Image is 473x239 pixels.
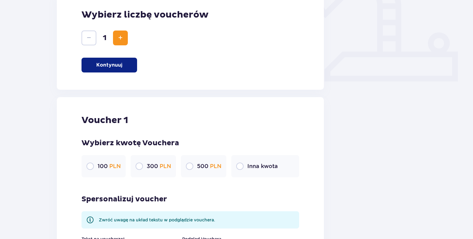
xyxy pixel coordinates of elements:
[82,114,128,126] p: Voucher 1
[99,217,215,223] p: Zwróć uwagę na układ tekstu w podglądzie vouchera.
[98,163,121,170] p: 100
[82,138,299,148] p: Wybierz kwotę Vouchera
[247,163,278,170] p: Inna kwota
[98,33,112,43] span: 1
[197,163,221,170] p: 500
[109,163,121,169] span: PLN
[82,9,299,21] p: Wybierz liczbę voucherów
[82,195,167,204] p: Spersonalizuj voucher
[113,31,128,45] button: Increase
[210,163,221,169] span: PLN
[82,31,96,45] button: Decrease
[96,62,122,68] p: Kontynuuj
[160,163,171,169] span: PLN
[82,58,137,72] button: Kontynuuj
[147,163,171,170] p: 300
